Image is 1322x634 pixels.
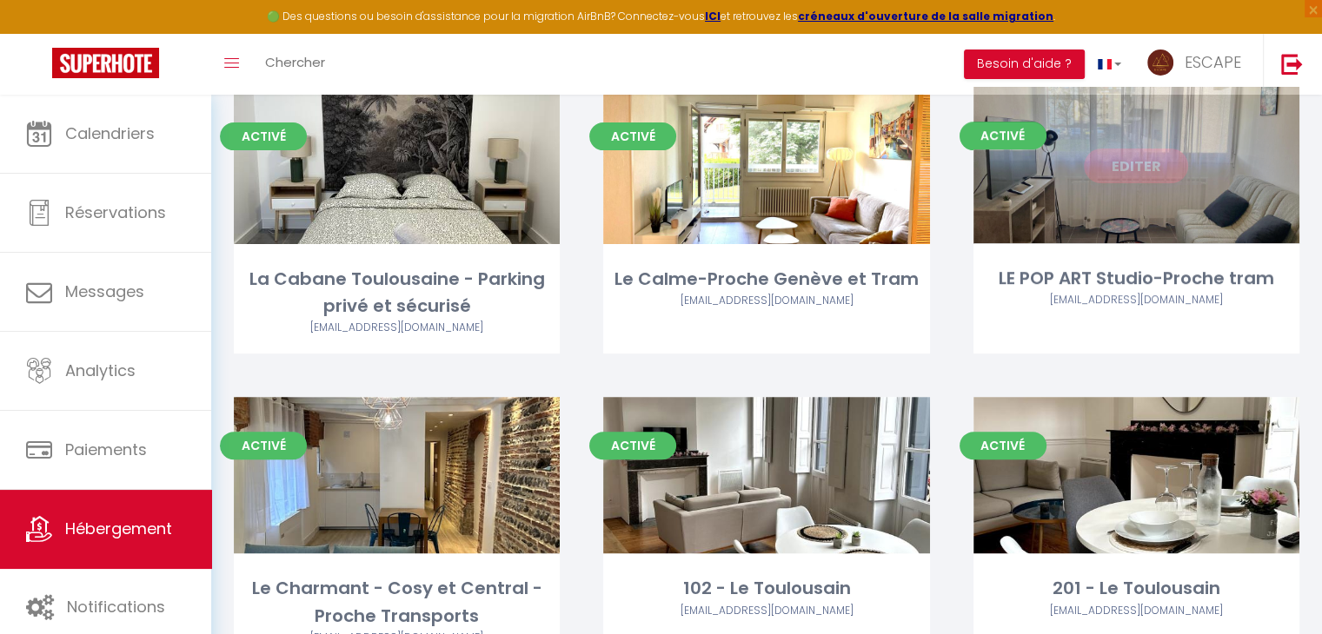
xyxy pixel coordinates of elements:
span: Activé [589,432,676,459]
span: Hébergement [65,518,172,539]
span: Activé [589,122,676,150]
span: Calendriers [65,122,155,144]
img: logout [1281,53,1303,75]
a: ... ESCAPE [1134,34,1263,95]
a: ICI [705,9,721,23]
img: Super Booking [52,48,159,78]
a: Chercher [252,34,338,95]
img: ... [1147,50,1173,76]
span: Notifications [67,596,165,617]
div: Airbnb [603,293,929,309]
div: Le Calme-Proche Genève et Tram [603,266,929,293]
div: Airbnb [973,293,1299,309]
div: 201 - Le Toulousain [973,575,1299,602]
span: Activé [220,432,307,459]
div: La Cabane Toulousaine - Parking privé et sécurisé [234,266,560,320]
a: créneaux d'ouverture de la salle migration [798,9,1053,23]
button: Ouvrir le widget de chat LiveChat [14,7,66,59]
span: Activé [960,432,1046,459]
span: ESCAPE [1185,51,1241,73]
span: Paiements [65,439,147,460]
div: Airbnb [603,603,929,619]
a: Editer [1084,149,1188,183]
div: LE POP ART Studio-Proche tram [973,266,1299,293]
div: Airbnb [234,320,560,336]
span: Analytics [65,360,136,381]
button: Besoin d'aide ? [964,50,1085,79]
span: Activé [960,122,1046,150]
span: Messages [65,281,144,302]
div: Le Charmant - Cosy et Central - Proche Transports [234,575,560,630]
span: Activé [220,122,307,150]
div: Airbnb [973,603,1299,619]
span: Réservations [65,201,166,223]
div: 102 - Le Toulousain [603,575,929,602]
span: Chercher [265,53,325,71]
